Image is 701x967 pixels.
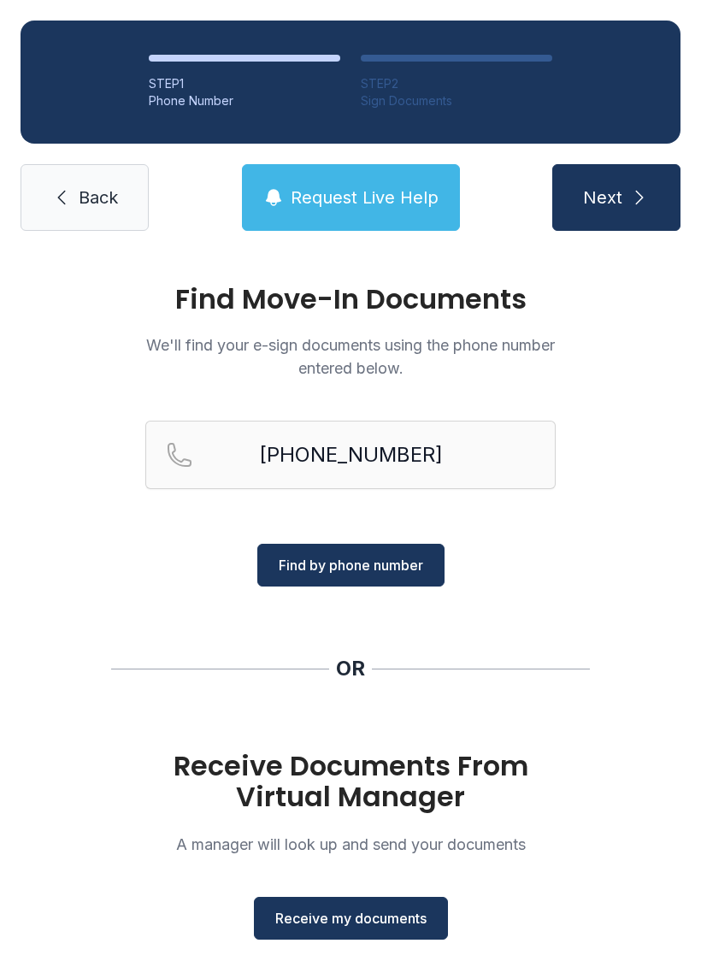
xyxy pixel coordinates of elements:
[145,333,556,380] p: We'll find your e-sign documents using the phone number entered below.
[361,75,552,92] div: STEP 2
[149,75,340,92] div: STEP 1
[145,833,556,856] p: A manager will look up and send your documents
[145,421,556,489] input: Reservation phone number
[149,92,340,109] div: Phone Number
[336,655,365,682] div: OR
[291,186,439,209] span: Request Live Help
[145,286,556,313] h1: Find Move-In Documents
[583,186,622,209] span: Next
[279,555,423,575] span: Find by phone number
[275,908,427,929] span: Receive my documents
[145,751,556,812] h1: Receive Documents From Virtual Manager
[79,186,118,209] span: Back
[361,92,552,109] div: Sign Documents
